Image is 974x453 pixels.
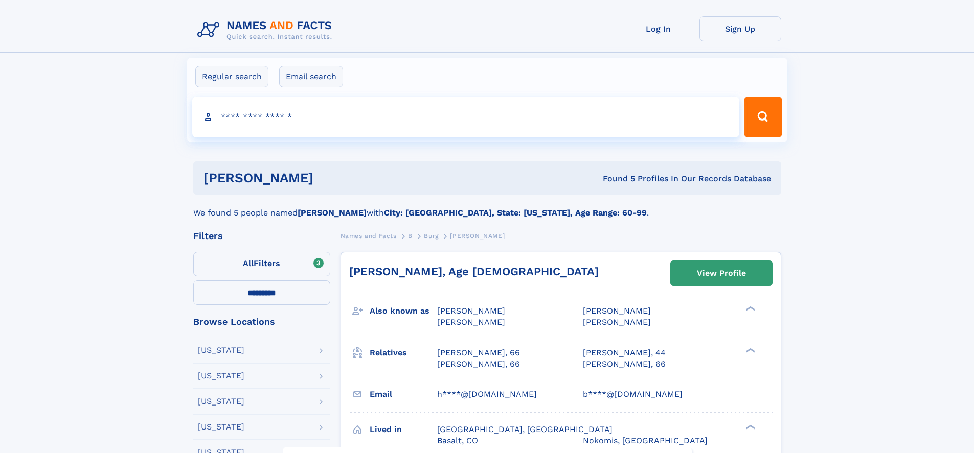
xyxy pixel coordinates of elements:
[193,317,330,326] div: Browse Locations
[341,229,397,242] a: Names and Facts
[437,306,505,316] span: [PERSON_NAME]
[193,231,330,241] div: Filters
[437,424,613,434] span: [GEOGRAPHIC_DATA], [GEOGRAPHIC_DATA]
[583,317,651,327] span: [PERSON_NAME]
[298,208,367,218] b: [PERSON_NAME]
[697,261,746,285] div: View Profile
[437,436,478,445] span: Basalt, CO
[450,232,505,240] span: [PERSON_NAME]
[370,386,437,403] h3: Email
[699,16,781,41] a: Sign Up
[743,347,756,353] div: ❯
[198,372,244,380] div: [US_STATE]
[279,66,343,87] label: Email search
[192,97,740,137] input: search input
[408,229,413,242] a: B
[424,232,438,240] span: Burg
[743,423,756,430] div: ❯
[195,66,268,87] label: Regular search
[583,436,708,445] span: Nokomis, [GEOGRAPHIC_DATA]
[744,97,782,137] button: Search Button
[671,261,772,285] a: View Profile
[198,346,244,354] div: [US_STATE]
[583,306,651,316] span: [PERSON_NAME]
[349,265,599,278] a: [PERSON_NAME], Age [DEMOGRAPHIC_DATA]
[198,397,244,406] div: [US_STATE]
[193,252,330,276] label: Filters
[743,305,756,312] div: ❯
[437,317,505,327] span: [PERSON_NAME]
[384,208,647,218] b: City: [GEOGRAPHIC_DATA], State: [US_STATE], Age Range: 60-99
[583,359,666,370] a: [PERSON_NAME], 66
[203,172,458,184] h1: [PERSON_NAME]
[193,195,781,219] div: We found 5 people named with .
[618,16,699,41] a: Log In
[243,258,254,268] span: All
[583,347,666,359] a: [PERSON_NAME], 44
[437,347,520,359] a: [PERSON_NAME], 66
[370,302,437,320] h3: Also known as
[370,344,437,362] h3: Relatives
[437,359,520,370] a: [PERSON_NAME], 66
[370,421,437,438] h3: Lived in
[193,16,341,44] img: Logo Names and Facts
[198,423,244,431] div: [US_STATE]
[424,229,438,242] a: Burg
[458,173,771,184] div: Found 5 Profiles In Our Records Database
[408,232,413,240] span: B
